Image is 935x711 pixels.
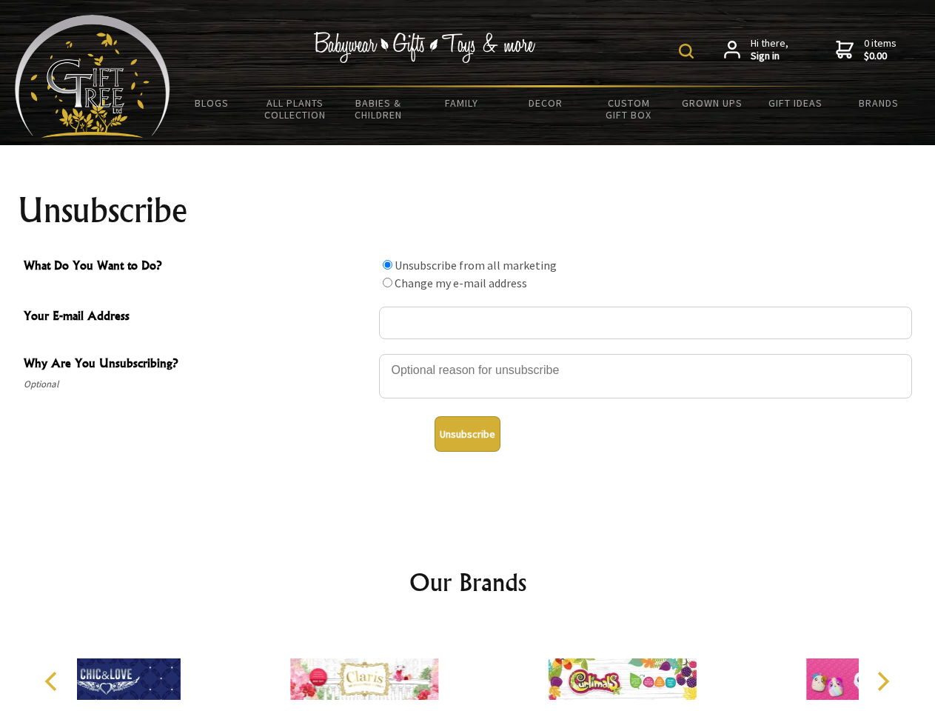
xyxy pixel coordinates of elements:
button: Next [866,665,899,698]
a: All Plants Collection [254,87,338,130]
a: Grown Ups [670,87,754,118]
strong: $0.00 [864,50,897,63]
a: 0 items$0.00 [836,37,897,63]
a: BLOGS [170,87,254,118]
input: Your E-mail Address [379,307,912,339]
a: Brands [837,87,921,118]
strong: Sign in [751,50,788,63]
label: Change my e-mail address [395,276,527,290]
img: Babyware - Gifts - Toys and more... [15,15,170,138]
span: Optional [24,375,372,393]
textarea: Why Are You Unsubscribing? [379,354,912,398]
span: Why Are You Unsubscribing? [24,354,372,375]
a: Custom Gift Box [587,87,671,130]
a: Babies & Children [337,87,420,130]
input: What Do You Want to Do? [383,260,392,270]
img: Babywear - Gifts - Toys & more [314,32,536,63]
button: Previous [37,665,70,698]
img: product search [679,44,694,59]
input: What Do You Want to Do? [383,278,392,287]
span: 0 items [864,36,897,63]
a: Hi there,Sign in [724,37,788,63]
a: Family [420,87,504,118]
a: Decor [503,87,587,118]
h1: Unsubscribe [18,193,918,228]
button: Unsubscribe [435,416,500,452]
a: Gift Ideas [754,87,837,118]
label: Unsubscribe from all marketing [395,258,557,273]
h2: Our Brands [30,564,906,600]
span: Hi there, [751,37,788,63]
span: Your E-mail Address [24,307,372,328]
span: What Do You Want to Do? [24,256,372,278]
